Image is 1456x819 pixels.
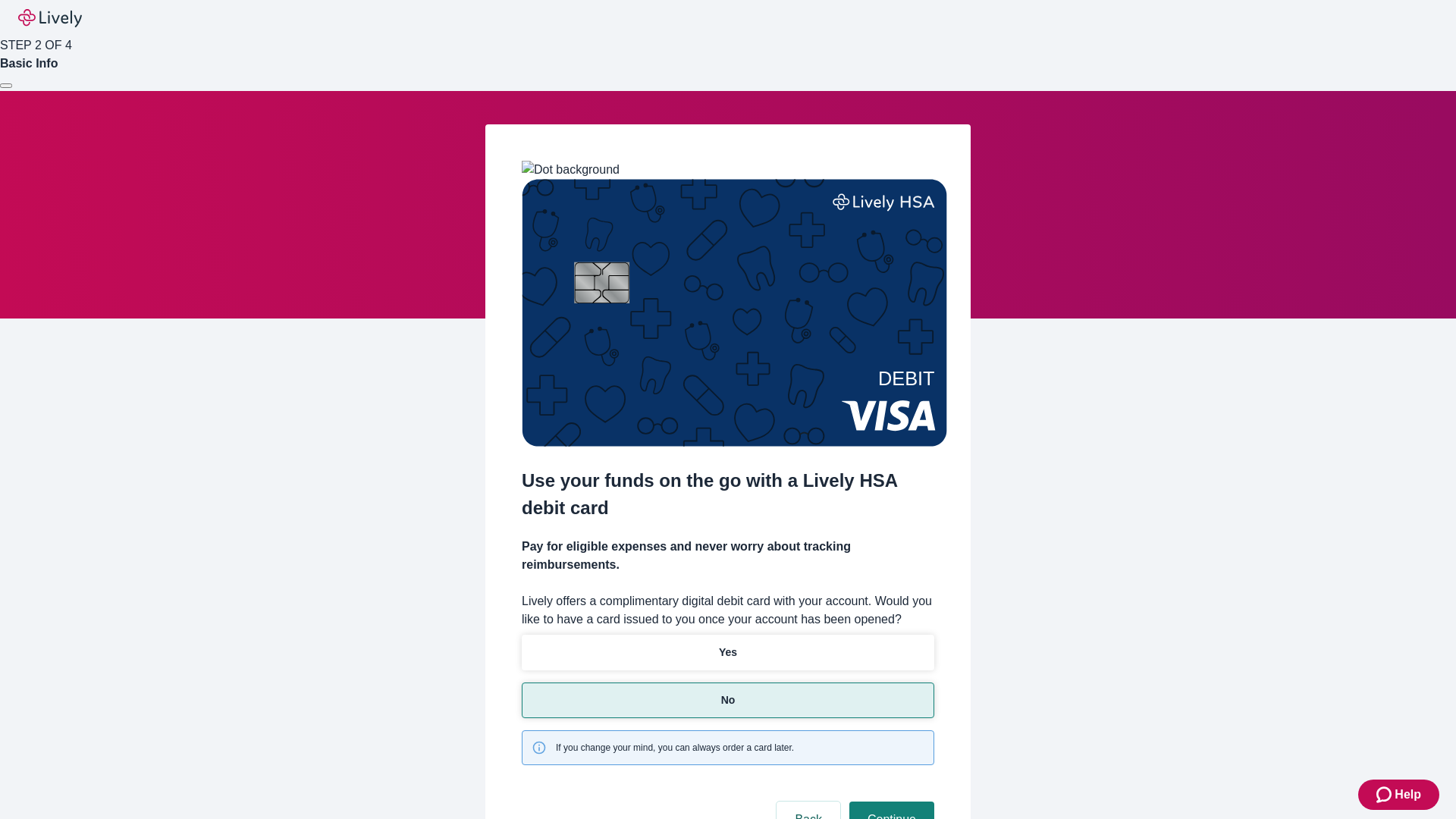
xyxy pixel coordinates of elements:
button: Yes [522,635,934,670]
label: Lively offers a complimentary digital debit card with your account. Would you like to have a card... [522,592,934,629]
button: Zendesk support iconHelp [1358,780,1439,810]
svg: Zendesk support icon [1376,786,1395,804]
button: No [522,682,934,718]
img: Lively [18,9,82,27]
img: Debit card [522,179,947,447]
p: Yes [719,645,737,661]
img: Dot background [522,161,620,179]
p: No [721,692,736,708]
span: Help [1395,786,1421,804]
h2: Use your funds on the go with a Lively HSA debit card [522,467,934,522]
h4: Pay for eligible expenses and never worry about tracking reimbursements. [522,538,934,574]
span: If you change your mind, you can always order a card later. [556,741,794,755]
